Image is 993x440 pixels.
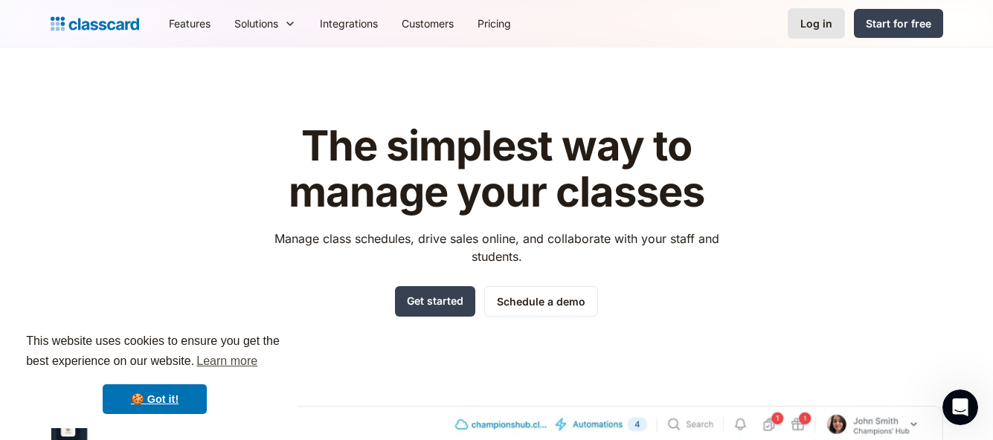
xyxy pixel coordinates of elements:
[103,384,207,414] a: dismiss cookie message
[390,7,466,40] a: Customers
[308,7,390,40] a: Integrations
[395,286,475,317] a: Get started
[260,123,733,215] h1: The simplest way to manage your classes
[157,7,222,40] a: Features
[12,318,298,428] div: cookieconsent
[484,286,598,317] a: Schedule a demo
[222,7,308,40] div: Solutions
[26,332,283,372] span: This website uses cookies to ensure you get the best experience on our website.
[788,8,845,39] a: Log in
[260,230,733,265] p: Manage class schedules, drive sales online, and collaborate with your staff and students.
[942,389,978,425] iframe: Intercom live chat
[51,13,139,34] a: home
[854,9,943,38] a: Start for free
[466,7,523,40] a: Pricing
[800,16,832,31] div: Log in
[234,16,278,31] div: Solutions
[194,350,260,372] a: learn more about cookies
[866,16,931,31] div: Start for free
